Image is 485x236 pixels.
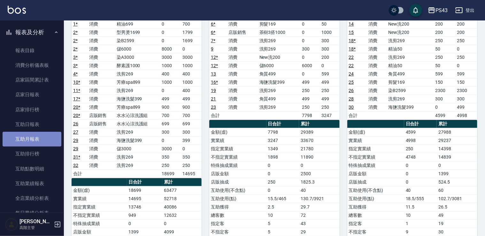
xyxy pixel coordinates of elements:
td: 3000 [181,53,202,61]
td: 400 [181,70,202,78]
td: 14695 [127,194,162,203]
td: 互助使用(點) [347,194,404,203]
td: 總客數 [209,211,266,219]
td: 200 [456,28,477,36]
td: 消費 [367,103,387,111]
td: 18699 [127,186,162,194]
td: 消費 [367,28,387,36]
button: save [409,4,422,17]
td: 499 [301,78,320,86]
td: 角質499 [387,70,434,78]
td: 3247 [266,136,299,145]
td: 524.5 [437,178,477,186]
td: 0 [301,53,320,61]
th: 日合計 [127,178,162,186]
td: 4599 [404,128,437,136]
td: 店販銷售 [88,120,115,128]
td: 消費 [227,86,258,95]
td: 26.5 [437,203,477,211]
a: 互助業績報表 [3,176,61,191]
td: 700 [181,111,202,120]
td: 949 [127,211,162,219]
td: 699 [181,120,202,128]
td: 0 [301,20,320,28]
td: 4998 [456,111,477,120]
td: 消費 [367,95,387,103]
td: 洗剪269 [387,36,434,45]
td: 18.5/555 [404,194,437,203]
img: Logo [8,6,26,14]
td: 63477 [162,186,202,194]
td: 儲6000 [258,61,301,70]
td: 29237 [437,136,477,145]
td: 金額(虛) [72,186,127,194]
td: 洗剪269 [115,161,160,169]
a: 9 [211,46,213,51]
td: 1898 [266,153,299,161]
td: 店販銷售 [227,28,258,36]
td: 消費 [227,61,258,70]
td: 599 [434,70,455,78]
td: 400 [181,86,202,95]
td: 900 [160,103,181,111]
a: 22 [349,63,354,68]
td: 0 [160,20,181,28]
td: 1000 [181,61,202,70]
td: 13746 [127,203,162,211]
a: 29 [73,138,78,143]
th: 累計 [299,120,340,128]
td: 0 [181,45,202,53]
td: 300 [456,95,477,103]
td: 店販銷售 [88,111,115,120]
th: 累計 [437,120,477,128]
td: 消費 [227,95,258,103]
td: 消費 [367,20,387,28]
td: 50 [320,20,340,28]
td: 洗剪269 [115,153,160,161]
td: 海鹽洗髮399 [115,95,160,103]
td: 合計 [209,111,227,120]
td: 消費 [367,86,387,95]
td: 14398 [437,145,477,153]
td: 洗剪269 [387,95,434,103]
td: 102.7/3081 [437,194,477,203]
th: 累計 [162,178,202,186]
th: 日合計 [404,120,437,128]
td: 不指定實業績 [347,153,404,161]
div: PS43 [435,6,448,14]
td: 200 [320,53,340,61]
a: 23 [211,105,216,110]
td: 染B2599 [115,36,160,45]
td: 1000 [181,78,202,86]
a: 21 [211,96,216,101]
td: 499 [181,95,202,103]
td: 0 [404,169,437,178]
td: 消費 [88,36,115,45]
td: 499 [320,95,340,103]
td: 0 [301,28,320,36]
td: 10 [404,211,437,219]
td: 消費 [227,45,258,53]
td: 3000 [160,145,181,153]
td: 芳療spa899 [115,78,160,86]
td: 互助使用(不含點) [209,186,266,194]
td: 互助獲得 [347,203,404,211]
td: 4599 [434,111,455,120]
td: 4998 [404,136,437,145]
td: 300 [160,128,181,136]
td: 400 [160,70,181,78]
td: 0 [160,136,181,145]
td: 消費 [227,70,258,78]
td: 消費 [88,153,115,161]
td: 洗剪269 [258,86,301,95]
a: 27 [73,130,78,135]
a: 消費分析儀表板 [3,58,61,73]
td: 消費 [88,161,115,169]
td: 14695 [181,169,202,178]
td: 消費 [227,36,258,45]
td: 52718 [162,194,202,203]
td: New洗200 [258,53,301,61]
td: 50 [434,61,455,70]
td: 消費 [88,128,115,136]
td: 消費 [88,70,115,78]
